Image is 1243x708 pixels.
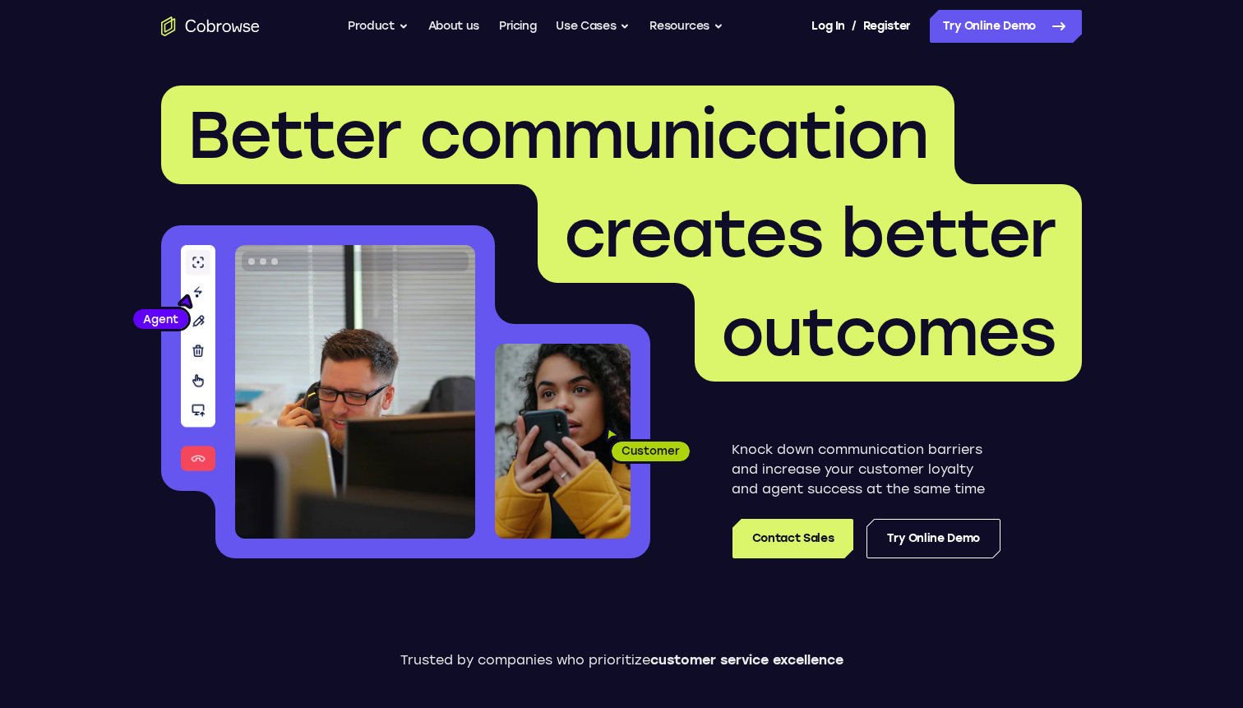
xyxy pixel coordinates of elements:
a: Try Online Demo [930,10,1082,43]
a: Try Online Demo [866,519,1000,558]
a: Contact Sales [732,519,853,558]
img: A customer support agent talking on the phone [235,245,475,539]
a: Log In [811,10,844,43]
a: Register [863,10,911,43]
span: / [852,16,857,36]
a: Go to the home page [161,16,260,36]
button: Use Cases [556,10,630,43]
img: A customer holding their phone [495,344,631,539]
a: About us [428,10,479,43]
span: Better communication [187,95,928,174]
span: outcomes [721,293,1056,372]
p: Knock down communication barriers and increase your customer loyalty and agent success at the sam... [732,440,1000,499]
a: Pricing [499,10,537,43]
button: Product [348,10,409,43]
span: creates better [564,194,1056,273]
span: customer service excellence [650,652,843,668]
button: Resources [649,10,723,43]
